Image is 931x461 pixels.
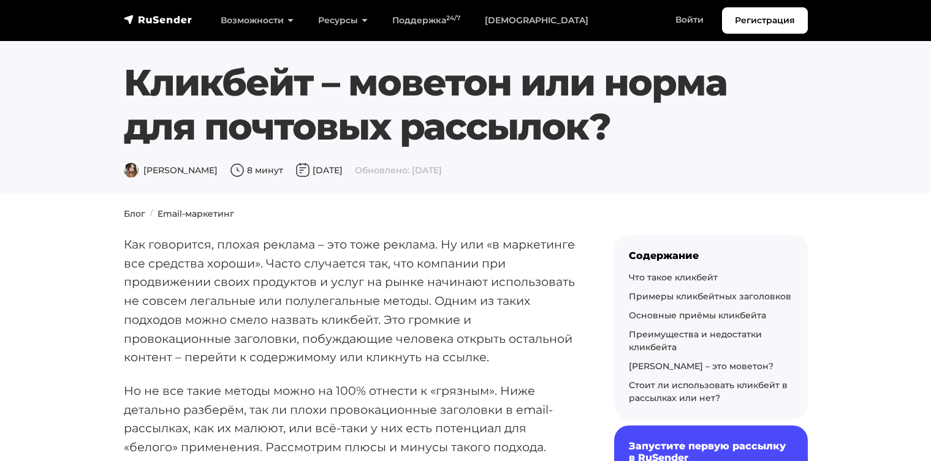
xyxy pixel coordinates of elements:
[230,165,283,176] span: 8 минут
[355,165,442,176] span: Обновлено: [DATE]
[295,163,310,178] img: Дата публикации
[629,272,718,283] a: Что такое кликбейт
[629,250,793,261] div: Содержание
[124,208,145,219] a: Блог
[116,208,815,220] nav: breadcrumb
[295,165,343,176] span: [DATE]
[124,235,575,367] p: Как говорится, плохая реклама – это тоже реклама. Ну или «в маркетинге все средства хороши». Част...
[722,7,808,34] a: Регистрация
[629,361,773,372] a: [PERSON_NAME] – это моветон?
[663,7,716,32] a: Войти
[124,13,192,26] img: RuSender
[124,165,218,176] span: [PERSON_NAME]
[629,380,788,403] a: Стоит ли использовать кликбейт в рассылках или нет?
[629,310,766,321] a: Основные приёмы кликбейта
[629,329,762,353] a: Преимущества и недостатки кликбейта
[446,14,460,22] sup: 24/7
[306,8,380,33] a: Ресурсы
[124,61,750,149] h1: Кликбейт – моветон или норма для почтовых рассылок?
[629,291,791,302] a: Примеры кликбейтных заголовков
[473,8,601,33] a: [DEMOGRAPHIC_DATA]
[145,208,234,220] li: Email-маркетинг
[230,163,245,178] img: Время чтения
[380,8,473,33] a: Поддержка24/7
[208,8,306,33] a: Возможности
